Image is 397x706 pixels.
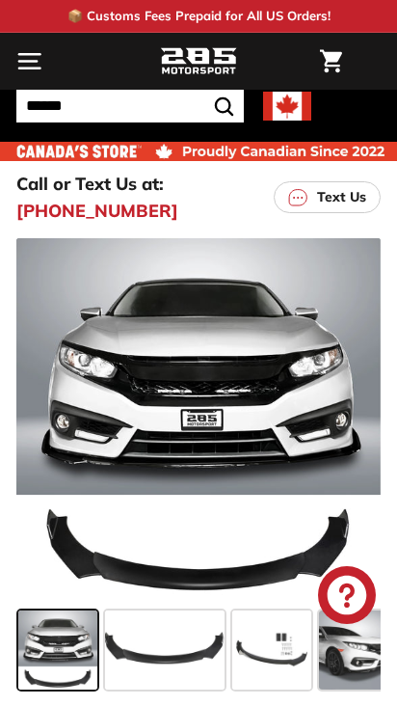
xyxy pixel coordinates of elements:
[160,45,237,78] img: Logo_285_Motorsport_areodynamics_components
[16,198,178,224] a: [PHONE_NUMBER]
[16,171,164,197] p: Call or Text Us at:
[274,181,381,213] a: Text Us
[312,566,382,629] inbox-online-store-chat: Shopify online store chat
[310,34,352,89] a: Cart
[67,7,331,26] p: 📦 Customs Fees Prepaid for All US Orders!
[317,187,366,207] p: Text Us
[16,90,244,122] input: Search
